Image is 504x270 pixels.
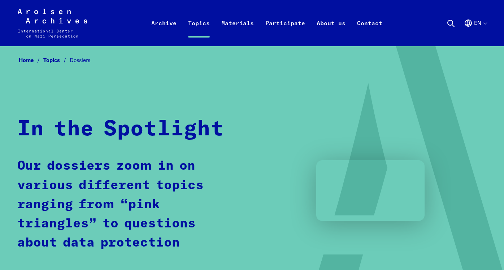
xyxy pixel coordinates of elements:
p: Our dossiers zoom in on various different topics ranging from “pink triangles” to questions about... [17,157,239,253]
button: English, language selection [464,19,487,45]
a: Topics [182,17,216,46]
a: Archive [145,17,182,46]
a: Topics [43,57,70,64]
a: Materials [216,17,260,46]
nav: Breadcrumb [17,55,487,66]
nav: Primary [145,9,388,38]
span: Dossiers [70,57,90,64]
a: Participate [260,17,311,46]
a: Home [19,57,43,64]
a: Contact [351,17,388,46]
a: About us [311,17,351,46]
h1: In the Spotlight [17,117,224,143]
